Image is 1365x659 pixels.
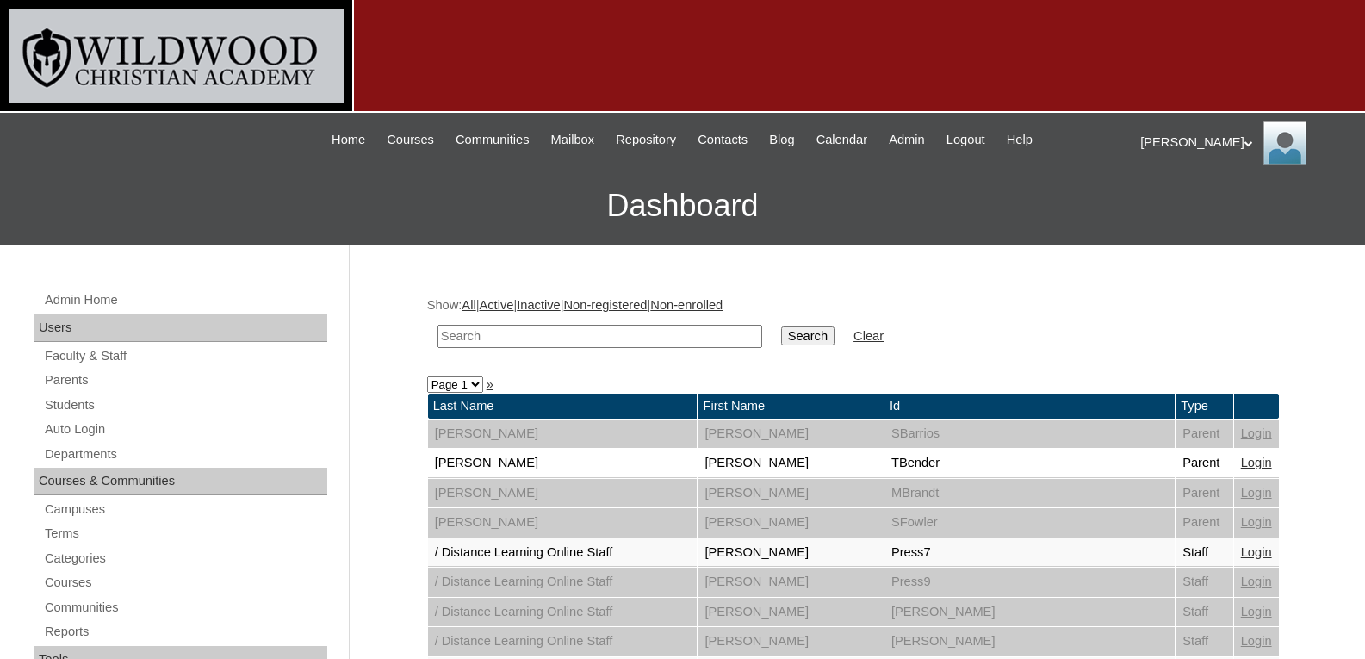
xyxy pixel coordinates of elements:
[1241,545,1272,559] a: Login
[43,444,327,465] a: Departments
[427,296,1280,357] div: Show: | | | |
[9,167,1356,245] h3: Dashboard
[43,370,327,391] a: Parents
[698,130,748,150] span: Contacts
[769,130,794,150] span: Blog
[378,130,443,150] a: Courses
[487,377,493,391] a: »
[889,130,925,150] span: Admin
[884,420,1175,449] td: SBarrios
[428,479,698,508] td: [PERSON_NAME]
[884,598,1175,627] td: [PERSON_NAME]
[1241,426,1272,440] a: Login
[1176,538,1233,568] td: Staff
[884,627,1175,656] td: [PERSON_NAME]
[781,326,835,345] input: Search
[1241,515,1272,529] a: Login
[543,130,604,150] a: Mailbox
[323,130,374,150] a: Home
[43,548,327,569] a: Categories
[938,130,994,150] a: Logout
[1241,634,1272,648] a: Login
[1007,130,1033,150] span: Help
[698,508,883,538] td: [PERSON_NAME]
[698,479,883,508] td: [PERSON_NAME]
[689,130,756,150] a: Contacts
[428,508,698,538] td: [PERSON_NAME]
[884,449,1175,478] td: TBender
[1241,486,1272,500] a: Login
[1241,575,1272,588] a: Login
[43,395,327,416] a: Students
[428,538,698,568] td: / Distance Learning Online Staff
[650,298,723,312] a: Non-enrolled
[1140,121,1348,165] div: [PERSON_NAME]
[43,499,327,520] a: Campuses
[447,130,538,150] a: Communities
[1176,420,1233,449] td: Parent
[946,130,985,150] span: Logout
[616,130,676,150] span: Repository
[1176,627,1233,656] td: Staff
[698,394,883,419] td: First Name
[808,130,876,150] a: Calendar
[551,130,595,150] span: Mailbox
[428,449,698,478] td: [PERSON_NAME]
[43,419,327,440] a: Auto Login
[1241,605,1272,619] a: Login
[456,130,530,150] span: Communities
[1176,568,1233,597] td: Staff
[884,568,1175,597] td: Press9
[428,568,698,597] td: / Distance Learning Online Staff
[698,598,883,627] td: [PERSON_NAME]
[387,130,434,150] span: Courses
[880,130,934,150] a: Admin
[698,420,883,449] td: [PERSON_NAME]
[698,449,883,478] td: [PERSON_NAME]
[564,298,648,312] a: Non-registered
[43,289,327,311] a: Admin Home
[34,468,327,495] div: Courses & Communities
[816,130,867,150] span: Calendar
[1176,598,1233,627] td: Staff
[34,314,327,342] div: Users
[43,572,327,594] a: Courses
[884,394,1175,419] td: Id
[43,345,327,367] a: Faculty & Staff
[760,130,803,150] a: Blog
[1176,508,1233,538] td: Parent
[607,130,685,150] a: Repository
[884,479,1175,508] td: MBrandt
[1263,121,1306,165] img: Jill Isaac
[884,538,1175,568] td: Press7
[1176,394,1233,419] td: Type
[479,298,513,312] a: Active
[428,394,698,419] td: Last Name
[9,9,344,103] img: logo-white.png
[43,621,327,643] a: Reports
[1176,449,1233,478] td: Parent
[884,508,1175,538] td: SFowler
[698,627,883,656] td: [PERSON_NAME]
[43,597,327,619] a: Communities
[998,130,1041,150] a: Help
[437,325,762,348] input: Search
[1176,479,1233,508] td: Parent
[517,298,561,312] a: Inactive
[698,568,883,597] td: [PERSON_NAME]
[428,627,698,656] td: / Distance Learning Online Staff
[853,329,884,343] a: Clear
[332,130,365,150] span: Home
[428,420,698,449] td: [PERSON_NAME]
[1241,456,1272,469] a: Login
[428,598,698,627] td: / Distance Learning Online Staff
[43,523,327,544] a: Terms
[462,298,475,312] a: All
[698,538,883,568] td: [PERSON_NAME]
